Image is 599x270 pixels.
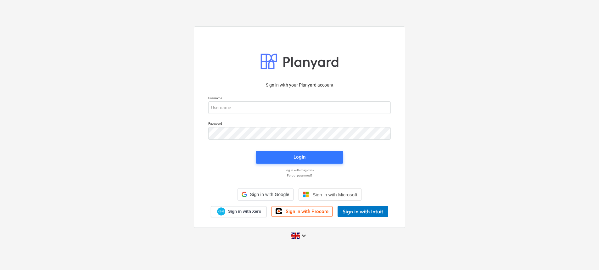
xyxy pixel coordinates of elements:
a: Sign in with Xero [211,206,267,217]
img: Xero logo [217,207,225,216]
span: Sign in with Procore [286,209,328,214]
a: Forgot password? [205,173,394,177]
a: Log in with magic link [205,168,394,172]
p: Sign in with your Planyard account [208,82,391,88]
span: Sign in with Microsoft [313,192,357,197]
i: keyboard_arrow_down [300,232,308,239]
p: Username [208,96,391,101]
div: Sign in with Google [238,188,293,201]
button: Login [256,151,343,164]
div: Login [294,153,305,161]
img: Microsoft logo [303,191,309,198]
a: Sign in with Procore [272,206,333,217]
p: Password [208,121,391,127]
span: Sign in with Xero [228,209,261,214]
input: Username [208,101,391,114]
span: Sign in with Google [250,192,289,197]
